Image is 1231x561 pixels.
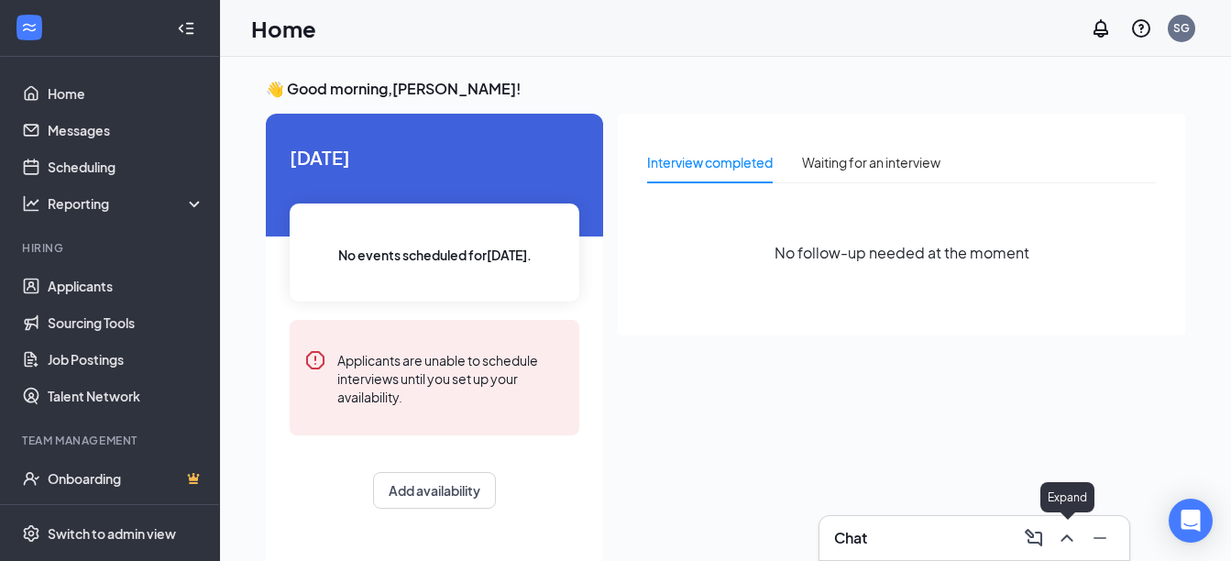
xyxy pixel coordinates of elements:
span: [DATE] [290,143,579,171]
button: ComposeMessage [1019,523,1049,553]
svg: ChevronUp [1056,527,1078,549]
a: Sourcing Tools [48,304,204,341]
svg: Notifications [1090,17,1112,39]
svg: Collapse [177,19,195,38]
div: Expand [1040,482,1094,512]
div: Waiting for an interview [802,152,940,172]
h3: 👋 Good morning, [PERSON_NAME] ! [266,79,1185,99]
div: Hiring [22,240,201,256]
div: Switch to admin view [48,524,176,543]
div: Interview completed [647,152,773,172]
a: Job Postings [48,341,204,378]
svg: Minimize [1089,527,1111,549]
span: No follow-up needed at the moment [775,241,1029,264]
a: OnboardingCrown [48,460,204,497]
a: Scheduling [48,148,204,185]
svg: Error [304,349,326,371]
div: Applicants are unable to schedule interviews until you set up your availability. [337,349,565,406]
h1: Home [251,13,316,44]
a: TeamCrown [48,497,204,533]
span: No events scheduled for [DATE] . [338,245,532,265]
button: ChevronUp [1052,523,1082,553]
svg: ComposeMessage [1023,527,1045,549]
a: Applicants [48,268,204,304]
svg: Analysis [22,194,40,213]
h3: Chat [834,528,867,548]
div: Open Intercom Messenger [1169,499,1213,543]
div: Reporting [48,194,205,213]
a: Talent Network [48,378,204,414]
button: Add availability [373,472,496,509]
button: Minimize [1085,523,1115,553]
a: Home [48,75,204,112]
svg: Settings [22,524,40,543]
div: SG [1173,20,1190,36]
svg: QuestionInfo [1130,17,1152,39]
a: Messages [48,112,204,148]
svg: WorkstreamLogo [20,18,38,37]
div: Team Management [22,433,201,448]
